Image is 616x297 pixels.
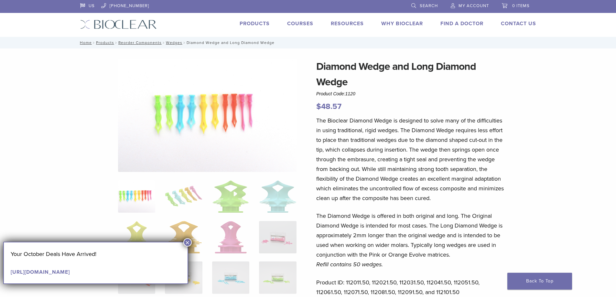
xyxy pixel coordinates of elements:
a: Why Bioclear [381,20,423,27]
span: / [162,41,166,44]
p: The Diamond Wedge is offered in both original and long. The Original Diamond Wedge is intended fo... [316,211,506,269]
img: Diamond Wedge and Long Diamond Wedge - Image 11 [212,261,249,294]
a: Find A Doctor [440,20,483,27]
button: Close [183,238,192,247]
a: Resources [331,20,364,27]
nav: Diamond Wedge and Long Diamond Wedge [75,37,541,48]
img: Diamond Wedge and Long Diamond Wedge - Image 6 [166,221,202,253]
p: Product ID: 112011.50, 112021.50, 112031.50, 112041.50, 112051.50, 112061.50, 112071.50, 112081.5... [316,278,506,297]
span: My Account [459,3,489,8]
span: / [182,41,187,44]
img: DSC_0187_v3-1920x1218-1.png [118,59,297,172]
a: [URL][DOMAIN_NAME] [11,269,70,275]
a: Contact Us [501,20,536,27]
p: Your October Deals Have Arrived! [11,249,181,259]
img: Bioclear [80,20,157,29]
h1: Diamond Wedge and Long Diamond Wedge [316,59,506,90]
span: $ [316,102,321,111]
img: DSC_0187_v3-1920x1218-1-324x324.png [118,180,155,213]
p: The Bioclear Diamond Wedge is designed to solve many of the difficulties in using traditional, ri... [316,116,506,203]
span: / [92,41,96,44]
img: Diamond Wedge and Long Diamond Wedge - Image 5 [125,221,148,253]
bdi: 48.57 [316,102,341,111]
a: Reorder Components [118,40,162,45]
img: Diamond Wedge and Long Diamond Wedge - Image 3 [212,180,249,213]
img: Diamond Wedge and Long Diamond Wedge - Image 7 [215,221,247,253]
img: Diamond Wedge and Long Diamond Wedge - Image 2 [165,180,202,213]
a: Courses [287,20,313,27]
span: / [114,41,118,44]
img: Diamond Wedge and Long Diamond Wedge - Image 8 [259,221,296,253]
a: Products [240,20,270,27]
em: Refill contains 50 wedges. [316,261,383,268]
a: Products [96,40,114,45]
img: Diamond Wedge and Long Diamond Wedge - Image 12 [259,261,296,294]
span: 0 items [512,3,530,8]
span: Search [420,3,438,8]
img: Diamond Wedge and Long Diamond Wedge - Image 4 [259,180,296,213]
a: Wedges [166,40,182,45]
a: Back To Top [507,273,572,290]
span: Product Code: [316,91,355,96]
span: 1120 [345,91,355,96]
a: Home [78,40,92,45]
